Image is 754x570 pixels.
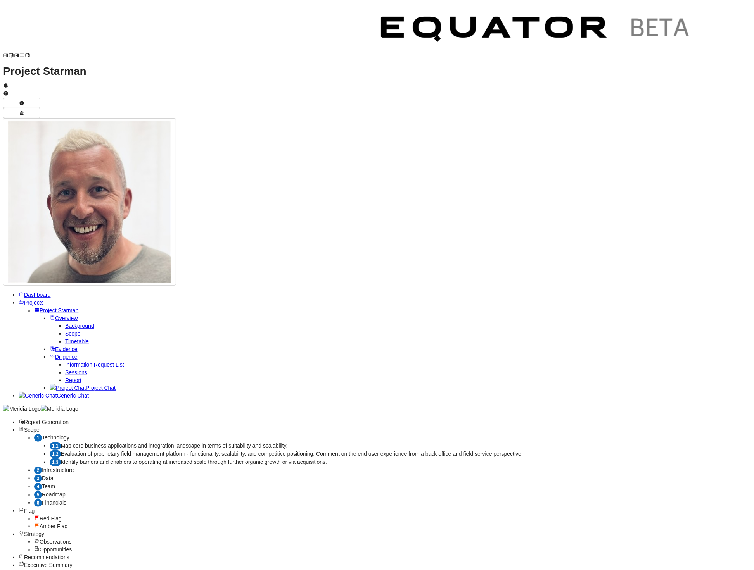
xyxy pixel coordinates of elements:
div: 5 [34,491,42,499]
img: Project Chat [50,384,86,392]
img: Profile Icon [8,121,171,283]
span: Project Chat [86,385,116,391]
a: Overview [50,315,78,321]
span: Report Generation [24,419,69,425]
span: Identify barriers and enablers to operating at increased scale through further organic growth or ... [61,459,327,465]
h1: Project Starman [3,67,751,75]
span: Strategy [24,531,44,537]
span: Infrastructure [42,467,74,473]
span: Data [42,475,54,481]
span: Red Flag [40,515,62,522]
img: Meridia Logo [41,405,78,413]
span: Map core business applications and integration landscape in terms of suitability and scalability. [61,443,288,449]
span: Opportunities [40,546,72,553]
span: Dashboard [24,292,51,298]
img: Customer Logo [368,3,705,58]
span: Evidence [55,346,78,352]
span: Financials [42,499,66,506]
img: Generic Chat [19,392,57,400]
div: 1.2 [50,450,61,458]
div: 4 [34,483,42,491]
a: Evidence [50,346,78,352]
div: 6 [34,499,42,507]
span: Roadmap [42,491,66,498]
div: 1.3 [50,458,61,466]
span: Generic Chat [57,393,88,399]
span: Projects [24,300,44,306]
a: Scope [65,331,81,337]
a: Background [65,323,94,329]
span: Observations [40,539,71,545]
span: Diligence [55,354,78,360]
div: 2 [34,467,42,474]
div: 3 [34,475,42,482]
span: Amber Flag [40,523,67,529]
span: Project Starman [40,307,78,313]
a: Sessions [65,369,87,375]
span: Scope [24,427,40,433]
img: Customer Logo [30,3,368,58]
div: 1 [34,434,42,442]
div: 1.1 [50,442,61,450]
a: Report [65,377,81,383]
span: Technology [42,434,69,441]
a: Generic ChatGeneric Chat [19,393,89,399]
a: Dashboard [19,292,51,298]
a: Timetable [65,338,89,344]
a: Information Request List [65,362,124,368]
a: Project ChatProject Chat [50,385,116,391]
span: Overview [55,315,78,321]
span: Flag [24,508,35,514]
a: Diligence [50,354,78,360]
span: Evaluation of proprietary field management platform - functionality, scalability, and competitive... [61,451,523,457]
a: Project Starman [34,307,78,313]
span: Recommendations [24,554,69,560]
span: Executive Summary [24,562,72,568]
a: Projects [19,300,44,306]
span: Team [42,483,55,489]
img: Meridia Logo [3,405,41,413]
